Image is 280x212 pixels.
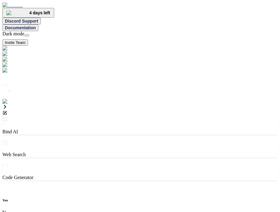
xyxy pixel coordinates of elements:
span: Documentation [5,25,36,30]
img: cloudideIcon [2,68,33,73]
img: darkChat [2,57,25,62]
span: Discord Support [5,19,38,23]
img: darkChat [2,46,25,51]
img: Bind AI [2,2,23,8]
img: premium [6,10,29,15]
button: Discord Support [2,18,41,24]
p: Web Search [2,152,278,157]
h6: You [2,198,278,202]
img: settings [2,99,22,104]
span: Dark mode [2,31,24,36]
img: darkAi-studio [2,51,34,57]
span: 4 days left [29,10,50,15]
button: premium4 days left [2,8,54,18]
button: Invite Team [2,39,28,46]
p: Code Generator [2,175,278,180]
p: Bind AI [2,129,278,135]
img: githubDark [2,62,30,68]
button: Documentation [2,24,38,31]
